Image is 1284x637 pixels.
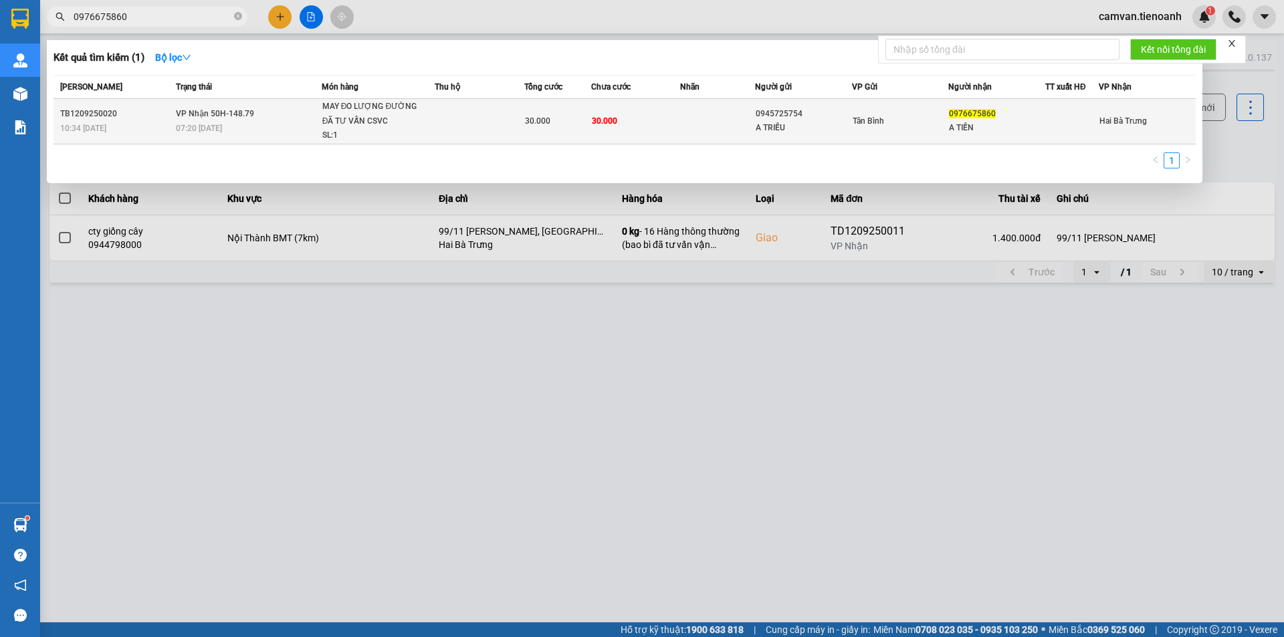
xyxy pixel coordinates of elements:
[176,82,212,92] span: Trạng thái
[322,100,423,128] div: MAY ĐO LƯỢNG ĐƯỜNG ĐÃ TƯ VẤN CSVC
[680,82,700,92] span: Nhãn
[13,53,27,68] img: warehouse-icon
[756,121,851,135] div: A TRIỀU
[1227,39,1237,48] span: close
[14,579,27,592] span: notification
[1148,152,1164,168] button: left
[1164,153,1179,168] a: 1
[182,53,191,62] span: down
[1180,152,1196,168] button: right
[1141,42,1206,57] span: Kết nối tổng đài
[14,609,27,622] span: message
[525,116,550,126] span: 30.000
[949,121,1045,135] div: A TIẾN
[60,82,122,92] span: [PERSON_NAME]
[1184,156,1192,164] span: right
[74,9,231,24] input: Tìm tên, số ĐT hoặc mã đơn
[949,109,996,118] span: 0976675860
[176,124,222,133] span: 07:20 [DATE]
[13,518,27,532] img: warehouse-icon
[1130,39,1216,60] button: Kết nối tổng đài
[322,128,423,143] div: SL: 1
[56,12,65,21] span: search
[322,82,358,92] span: Món hàng
[11,9,29,29] img: logo-vxr
[948,82,992,92] span: Người nhận
[60,124,106,133] span: 10:34 [DATE]
[755,82,792,92] span: Người gửi
[591,82,631,92] span: Chưa cước
[1152,156,1160,164] span: left
[1180,152,1196,168] li: Next Page
[155,52,191,63] strong: Bộ lọc
[53,51,144,65] h3: Kết quả tìm kiếm ( 1 )
[852,82,877,92] span: VP Gửi
[592,116,617,126] span: 30.000
[1045,82,1086,92] span: TT xuất HĐ
[13,120,27,134] img: solution-icon
[435,82,460,92] span: Thu hộ
[1099,116,1147,126] span: Hai Bà Trưng
[756,107,851,121] div: 0945725754
[14,549,27,561] span: question-circle
[1148,152,1164,168] li: Previous Page
[176,109,254,118] span: VP Nhận 50H-148.79
[524,82,562,92] span: Tổng cước
[1164,152,1180,168] li: 1
[1099,82,1132,92] span: VP Nhận
[234,12,242,20] span: close-circle
[885,39,1119,60] input: Nhập số tổng đài
[234,11,242,23] span: close-circle
[25,516,29,520] sup: 1
[13,87,27,101] img: warehouse-icon
[144,47,202,68] button: Bộ lọcdown
[853,116,884,126] span: Tân Bình
[60,107,172,121] div: TB1209250020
